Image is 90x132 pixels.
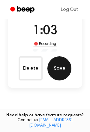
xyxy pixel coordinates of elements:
[47,56,71,80] button: Save Audio Record
[4,118,86,128] span: Contact us
[33,25,57,37] span: 1:03
[55,2,84,17] a: Log Out
[33,41,58,47] div: Recording
[29,118,73,128] a: [EMAIL_ADDRESS][DOMAIN_NAME]
[6,4,40,16] a: Beep
[19,56,43,80] button: Delete Audio Record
